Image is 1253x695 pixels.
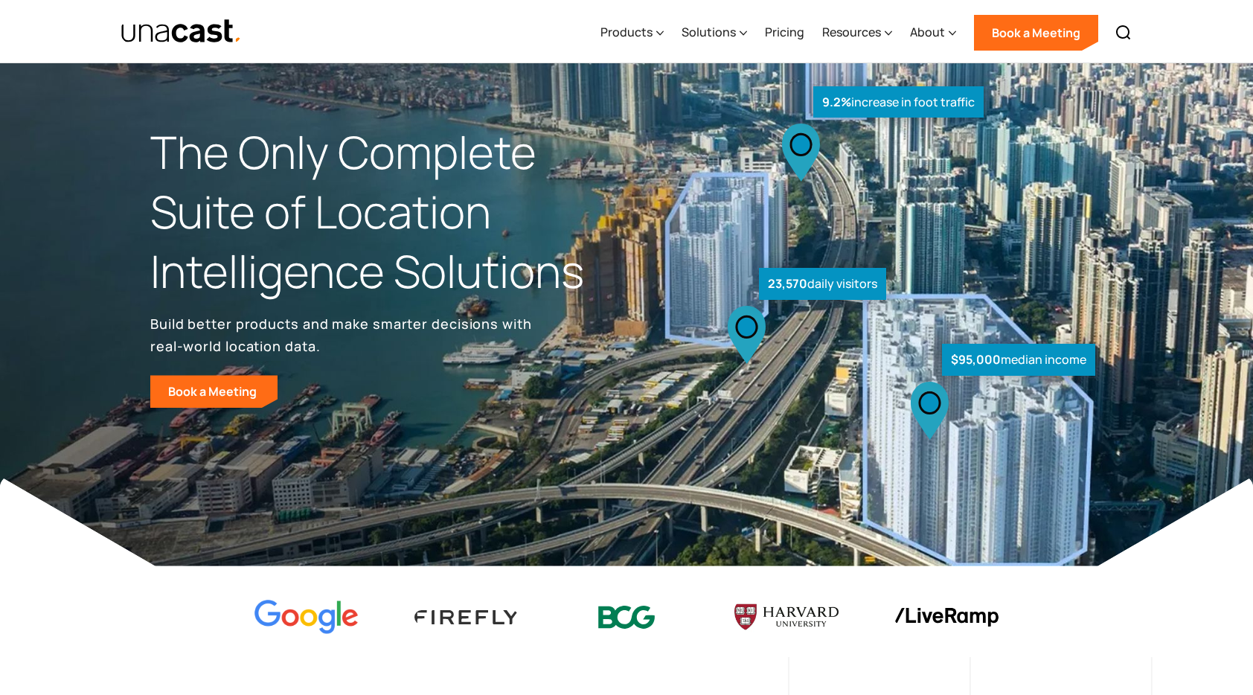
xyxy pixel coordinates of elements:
div: increase in foot traffic [813,86,984,118]
div: About [910,23,945,41]
a: Book a Meeting [974,15,1098,51]
img: Google logo Color [254,600,359,635]
div: median income [942,344,1095,376]
img: Harvard U logo [734,599,839,635]
img: Search icon [1115,24,1132,42]
img: liveramp logo [894,608,999,627]
strong: 9.2% [822,94,851,110]
strong: $95,000 [951,351,1001,368]
img: Firefly Advertising logo [414,610,519,624]
a: home [121,19,242,45]
strong: 23,570 [768,275,807,292]
div: daily visitors [759,268,886,300]
a: Book a Meeting [150,375,278,408]
h1: The Only Complete Suite of Location Intelligence Solutions [150,123,626,301]
img: BCG logo [574,596,679,638]
div: Solutions [682,23,736,41]
p: Build better products and make smarter decisions with real-world location data. [150,313,537,357]
div: Resources [822,2,892,63]
div: Solutions [682,2,747,63]
img: Unacast text logo [121,19,242,45]
div: Resources [822,23,881,41]
a: Pricing [765,2,804,63]
div: Products [600,2,664,63]
div: About [910,2,956,63]
div: Products [600,23,653,41]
